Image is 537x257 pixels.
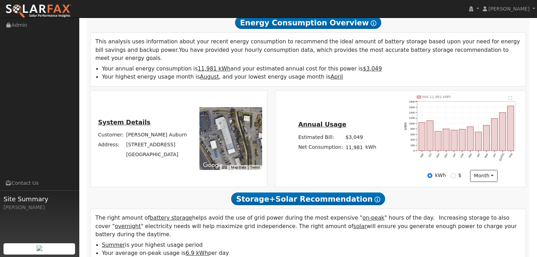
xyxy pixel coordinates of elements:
u: April [331,74,343,80]
text: Aug [508,153,513,158]
img: retrieve [37,245,42,251]
li: Your annual energy consumption is and your estimated annual cost for this power is [102,65,521,73]
u: Summer [102,242,125,248]
rect: onclick="" [443,129,449,151]
div: [PERSON_NAME] [4,204,75,211]
text: Nov [436,153,440,158]
u: 11,981 kWh [198,66,230,72]
td: Address: [97,140,125,150]
text: [DATE] [499,153,505,161]
span: Energy Consumption Overview [235,16,381,29]
button: Map Data [231,165,246,170]
label: kWh [435,172,446,179]
text: 1200 [409,116,415,120]
a: Terms (opens in new tab) [250,165,260,169]
rect: onclick="" [483,125,490,151]
span: [PERSON_NAME] [488,6,530,12]
text: Jun [492,153,497,158]
button: Keyboard shortcuts [222,165,227,170]
rect: onclick="" [435,131,442,151]
text: 0 [413,149,415,152]
p: The right amount of helps avoid the use of grid power during the most expensive " " hours of the ... [95,214,521,239]
u: battery storage [150,215,192,221]
span: You have provided your hourly consumption data, which provides the most accurate battery storage ... [95,47,509,61]
p: This analysis uses information about your recent energy consumption to recommend the ideal amount... [95,38,521,62]
text: 1800 [409,100,415,103]
rect: onclick="" [475,132,482,151]
u: 6.9 kWh [186,250,208,256]
img: Google [201,161,224,170]
u: overnight [115,223,141,230]
a: Open this area in Google Maps (opens a new window) [201,161,224,170]
text: 600 [411,133,415,136]
text: Mar [468,153,473,158]
td: 11,981 [344,142,364,153]
span: Site Summary [4,194,75,204]
span: Storage+Solar Recommendation [231,192,385,205]
td: [STREET_ADDRESS] [125,140,188,150]
text: 1000 [409,122,415,125]
u: solar [353,223,367,230]
text: Dec [444,153,449,158]
label: $ [458,172,462,179]
rect: onclick="" [508,106,514,151]
text: Jan [452,153,457,158]
rect: onclick="" [427,121,433,151]
td: [PERSON_NAME] Auburn [125,130,188,140]
u: Annual Usage [298,121,346,128]
text: 800 [411,127,415,130]
input: kWh [427,173,432,178]
text: 1400 [409,111,415,114]
text: May [484,153,489,159]
u: August [200,74,219,80]
rect: onclick="" [459,129,465,151]
li: Your highest energy usage month is , and your lowest energy usage month is [102,73,521,81]
text: kWh [404,122,408,130]
rect: onclick="" [451,130,457,151]
u: on-peak [362,215,384,221]
rect: onclick="" [419,122,425,151]
text: 1600 [409,105,415,109]
text: Oct [428,153,432,158]
input: $ [451,173,456,178]
button: month [470,170,498,182]
td: Customer: [97,130,125,140]
text: Sep [419,153,424,158]
td: kWh [364,142,377,153]
td: [GEOGRAPHIC_DATA] [125,150,188,160]
i: Show Help [371,20,376,26]
text:  [509,96,513,100]
td: Estimated Bill: [297,132,344,142]
text: Feb [460,153,465,158]
td: Net Consumption: [297,142,344,153]
td: $3,049 [344,132,364,142]
li: is your highest usage period [102,241,521,249]
u: $3,049 [363,66,382,72]
img: SolarFax [5,4,72,19]
rect: onclick="" [500,112,506,151]
text: Pull 11,981 kWh [422,95,451,99]
u: System Details [98,119,150,126]
text: 400 [411,138,415,141]
text: 200 [411,143,415,147]
text: Apr [476,153,481,158]
rect: onclick="" [467,127,474,151]
rect: onclick="" [492,118,498,151]
i: Show Help [375,197,380,202]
